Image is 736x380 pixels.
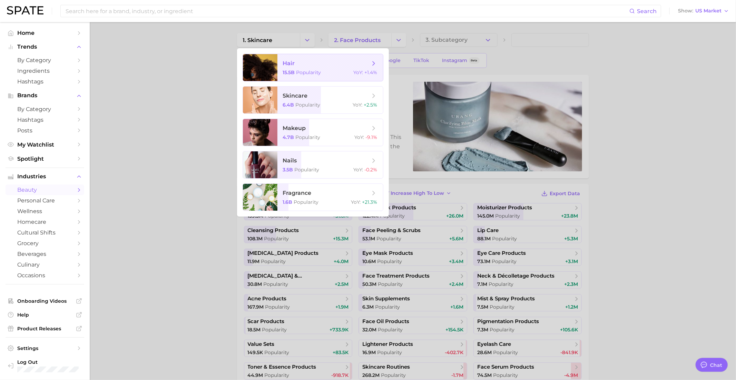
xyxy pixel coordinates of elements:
span: Log Out [17,359,79,365]
ul: Change Category [237,48,389,217]
button: Trends [6,42,84,52]
button: ShowUS Market [676,7,731,16]
span: wellness [17,208,72,214]
span: 6.4b [283,102,294,108]
a: Spotlight [6,153,84,164]
span: Hashtags [17,117,72,123]
span: personal care [17,197,72,204]
span: Settings [17,345,72,351]
a: Hashtags [6,76,84,87]
span: Search [637,8,657,14]
span: Popularity [296,102,321,108]
span: Hashtags [17,78,72,85]
a: Settings [6,343,84,353]
a: Posts [6,125,84,136]
span: Onboarding Videos [17,298,72,304]
span: My Watchlist [17,141,72,148]
span: Ingredients [17,68,72,74]
span: beauty [17,187,72,193]
img: SPATE [7,6,43,14]
span: Spotlight [17,156,72,162]
span: Popularity [296,69,321,76]
span: makeup [283,125,306,131]
span: +2.5% [364,102,377,108]
button: Brands [6,90,84,101]
span: -9.1% [366,134,377,140]
span: Popularity [295,167,320,173]
a: homecare [6,217,84,227]
span: by Category [17,57,72,63]
a: My Watchlist [6,139,84,150]
a: Hashtags [6,114,84,125]
span: Home [17,30,72,36]
span: grocery [17,240,72,247]
a: by Category [6,104,84,114]
span: -0.2% [365,167,377,173]
a: Log out. Currently logged in with e-mail mathilde@spate.nyc. [6,357,84,374]
a: by Category [6,55,84,66]
span: Show [678,9,693,13]
span: US Market [695,9,722,13]
span: by Category [17,106,72,112]
a: Home [6,28,84,38]
span: Help [17,312,72,318]
a: Onboarding Videos [6,296,84,306]
span: hair [283,60,295,67]
a: culinary [6,259,84,270]
span: fragrance [283,190,312,196]
span: +21.3% [362,199,377,205]
span: YoY : [354,167,363,173]
a: personal care [6,195,84,206]
span: YoY : [354,69,363,76]
span: Brands [17,92,72,99]
span: YoY : [353,102,363,108]
span: Posts [17,127,72,134]
span: 3.5b [283,167,293,173]
a: occasions [6,270,84,281]
a: beauty [6,184,84,195]
span: YoY : [351,199,361,205]
span: nails [283,157,297,164]
a: wellness [6,206,84,217]
span: Trends [17,44,72,50]
span: occasions [17,272,72,279]
a: Help [6,310,84,320]
span: 4.7b [283,134,294,140]
span: Popularity [296,134,321,140]
span: Popularity [294,199,319,205]
a: cultural shifts [6,227,84,238]
span: beverages [17,251,72,257]
span: YoY : [355,134,364,140]
span: Product Releases [17,326,72,332]
input: Search here for a brand, industry, or ingredient [65,5,629,17]
span: +1.4% [365,69,377,76]
span: 1.6b [283,199,293,205]
a: grocery [6,238,84,249]
span: homecare [17,219,72,225]
span: Industries [17,173,72,180]
span: culinary [17,261,72,268]
a: Product Releases [6,323,84,334]
span: 15.5b [283,69,295,76]
a: Ingredients [6,66,84,76]
button: Industries [6,171,84,182]
span: cultural shifts [17,229,72,236]
a: beverages [6,249,84,259]
span: skincare [283,92,308,99]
